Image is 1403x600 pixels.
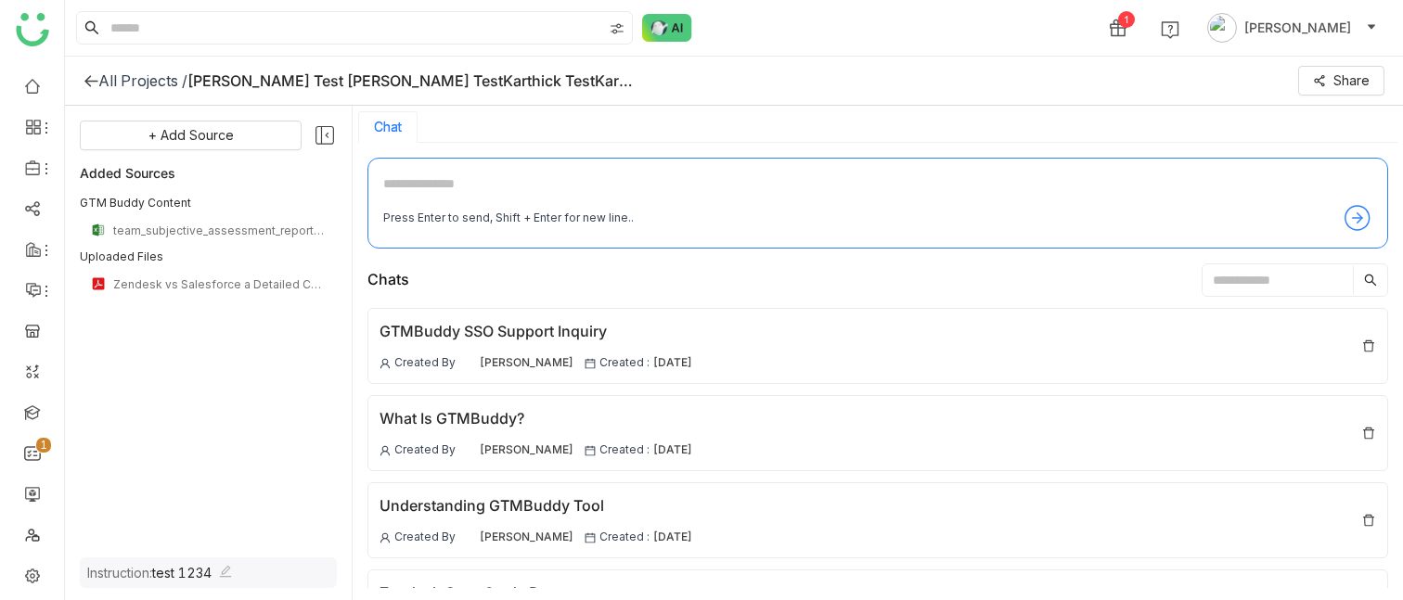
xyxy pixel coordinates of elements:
[459,355,476,372] img: 684a961782a3912df7c0ce26
[599,529,650,546] span: Created :
[148,125,234,146] span: + Add Source
[113,223,326,237] div: team_subjective_assessment_report_[DATE]
[642,14,692,42] img: ask-buddy-normal.svg
[113,277,326,291] div: Zendesk vs Salesforce a Detailed Comparison (1) (1) (1) (2).pdf
[1333,70,1370,91] span: Share
[87,565,212,581] div: Instruction:
[80,121,302,150] button: + Add Source
[653,441,692,459] span: [DATE]
[367,268,409,291] div: Chats
[383,210,634,227] div: Press Enter to send, Shift + Enter for new line..
[1161,20,1179,39] img: help.svg
[653,354,692,372] span: [DATE]
[480,354,573,372] span: [PERSON_NAME]
[459,530,476,546] img: 684a961782a3912df7c0ce26
[599,354,650,372] span: Created :
[599,441,650,459] span: Created :
[394,441,456,459] span: Created By
[1361,338,1376,353] img: delete.svg
[1203,13,1381,43] button: [PERSON_NAME]
[80,195,337,211] div: GTM Buddy Content
[459,442,476,459] img: 684a961782a3912df7c0ce26
[187,71,633,90] div: [PERSON_NAME] Test [PERSON_NAME] TestKarthick TestKarthick TestKarthick Test
[480,441,573,459] span: [PERSON_NAME]
[80,161,337,184] div: Added Sources
[91,276,106,291] img: pdf.svg
[80,249,337,265] div: Uploaded Files
[1361,513,1376,528] img: delete.svg
[1207,13,1237,43] img: avatar
[152,565,212,581] span: test 1234
[1361,426,1376,440] img: delete.svg
[1118,11,1135,28] div: 1
[480,529,573,546] span: [PERSON_NAME]
[380,407,692,430] div: What Is GTMBuddy?
[380,494,692,517] div: Understanding GTMBuddy Tool
[36,438,51,453] nz-badge-sup: 1
[394,354,456,372] span: Created By
[40,436,47,454] p: 1
[394,529,456,546] span: Created By
[653,529,692,546] span: [DATE]
[1298,66,1384,96] button: Share
[1244,18,1351,38] span: [PERSON_NAME]
[380,320,692,343] div: GTMBuddy SSO Support Inquiry
[610,21,624,36] img: search-type.svg
[98,71,187,90] div: All Projects /
[16,13,49,46] img: logo
[374,120,402,134] button: Chat
[91,223,106,237] img: xlsx.svg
